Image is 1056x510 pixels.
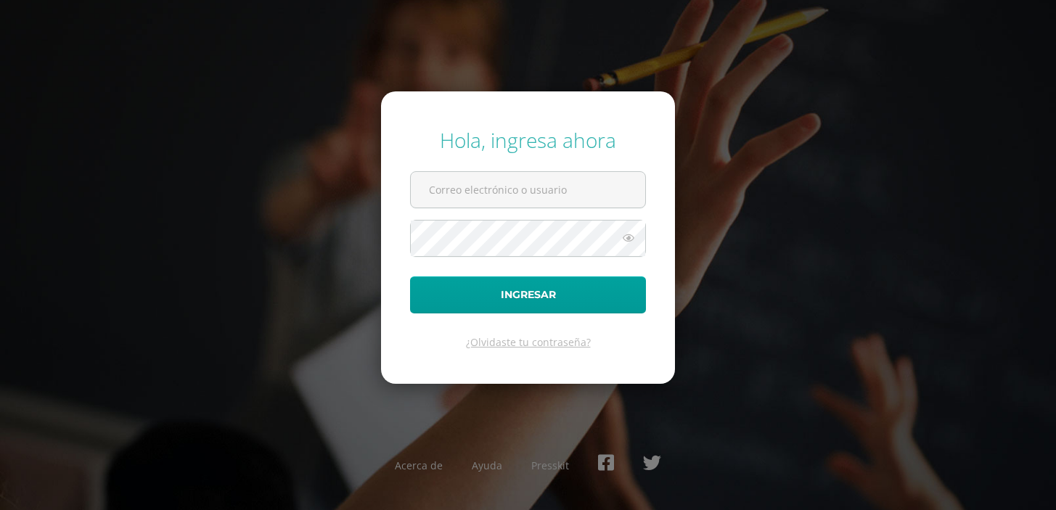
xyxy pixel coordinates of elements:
[531,458,569,472] a: Presskit
[395,458,443,472] a: Acerca de
[411,172,645,207] input: Correo electrónico o usuario
[410,276,646,313] button: Ingresar
[466,335,591,349] a: ¿Olvidaste tu contraseña?
[410,126,646,154] div: Hola, ingresa ahora
[472,458,502,472] a: Ayuda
